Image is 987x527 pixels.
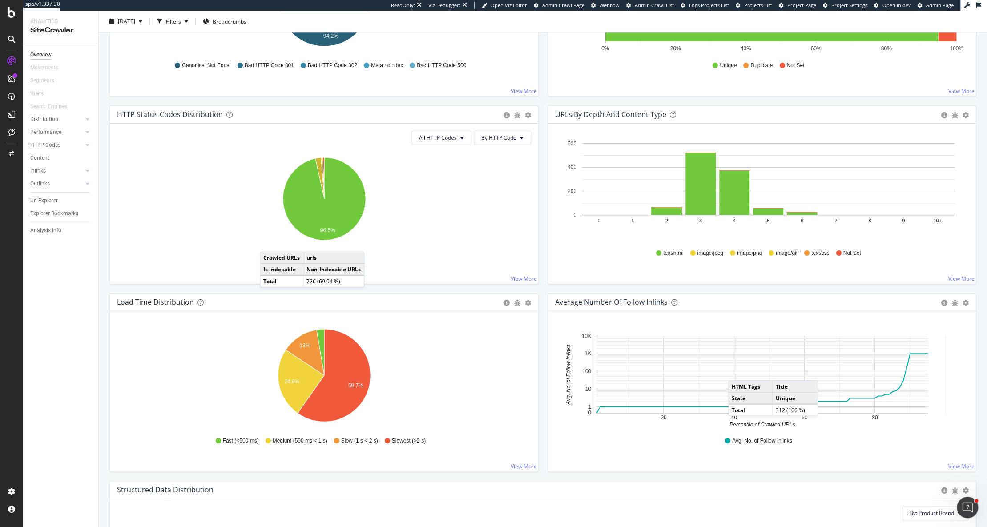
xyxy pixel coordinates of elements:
div: Outlinks [30,179,50,189]
a: Overview [30,50,92,60]
text: 10K [581,333,591,339]
a: Inlinks [30,166,83,176]
div: URLs by Depth and Content Type [555,110,666,119]
div: circle-info [941,487,947,494]
text: 2 [665,218,668,223]
div: circle-info [504,300,510,306]
div: A chart. [555,326,969,429]
div: Segments [30,76,54,85]
a: Analysis Info [30,226,92,235]
text: 80 [872,414,878,421]
a: Distribution [30,115,83,124]
button: Filters [153,14,192,28]
div: HTTP Status Codes Distribution [117,110,223,119]
text: 100 [582,368,591,374]
span: Admin Page [926,2,954,8]
iframe: Intercom live chat [957,497,978,518]
a: Segments [30,76,63,85]
span: Breadcrumbs [213,17,246,25]
text: 13% [299,342,310,349]
span: image/png [737,249,762,257]
text: 20% [670,45,681,52]
span: Not Set [786,62,804,69]
span: 2025 Sep. 8th [118,17,135,25]
div: Content [30,153,49,163]
a: Url Explorer [30,196,92,205]
div: Overview [30,50,52,60]
div: Movements [30,63,58,72]
div: Analytics [30,18,91,25]
span: text/css [811,249,830,257]
text: 10 [585,386,591,392]
div: Average Number of Follow Inlinks [555,298,668,306]
text: 1 [631,218,634,223]
td: Title [773,381,818,392]
a: Movements [30,63,67,72]
td: urls [303,252,364,264]
div: Distribution [30,115,58,124]
td: Is Indexable [260,263,303,275]
text: 100% [950,45,963,52]
text: 8 [868,218,871,223]
button: By: Product Brand [902,506,969,520]
span: Project Settings [831,2,867,8]
text: 600 [567,141,576,147]
text: 400 [567,164,576,170]
div: gear [963,300,969,306]
div: SiteCrawler [30,25,91,36]
div: Structured Data Distribution [117,485,214,494]
td: Total [260,275,303,287]
td: Unique [773,392,818,404]
td: Crawled URLs [260,252,303,264]
div: circle-info [941,112,947,118]
a: Outlinks [30,179,83,189]
a: Open Viz Editor [482,2,527,9]
div: A chart. [555,138,969,241]
a: Admin Crawl Page [534,2,584,9]
span: Project Page [787,2,816,8]
div: gear [963,487,969,494]
td: State [729,392,773,404]
text: 80% [881,45,891,52]
text: 40 [731,414,737,421]
span: By HTTP Code [481,134,516,141]
div: Search Engines [30,102,67,111]
div: Analysis Info [30,226,61,235]
td: 726 (69.94 %) [303,275,364,287]
div: HTTP Codes [30,141,60,150]
span: All HTTP Codes [419,134,457,141]
td: Non-Indexable URLs [303,263,364,275]
span: image/gif [776,249,798,257]
div: Inlinks [30,166,46,176]
span: Not Set [843,249,861,257]
a: View More [511,463,537,470]
a: Project Page [779,2,816,9]
text: 5 [766,218,769,223]
text: 96.5% [320,227,335,233]
text: 0 [588,410,591,416]
div: bug [952,300,958,306]
text: 1 [588,403,591,410]
a: Explorer Bookmarks [30,209,92,218]
a: View More [511,275,537,282]
text: 59.7% [348,382,363,388]
td: 312 (100 %) [773,404,818,415]
div: Url Explorer [30,196,58,205]
span: Medium (500 ms < 1 s) [273,437,327,445]
text: 3 [699,218,701,223]
a: Webflow [591,2,620,9]
a: Visits [30,89,52,98]
div: circle-info [941,300,947,306]
text: 60% [810,45,821,52]
svg: A chart. [117,326,531,429]
span: Admin Crawl Page [542,2,584,8]
span: Avg. No. of Follow Inlinks [732,437,792,445]
text: 4 [733,218,735,223]
button: Breadcrumbs [199,14,250,28]
button: By HTTP Code [474,131,531,145]
text: 200 [567,188,576,194]
div: Viz Debugger: [428,2,460,9]
span: Canonical Not Equal [182,62,230,69]
span: Webflow [600,2,620,8]
div: gear [525,300,531,306]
